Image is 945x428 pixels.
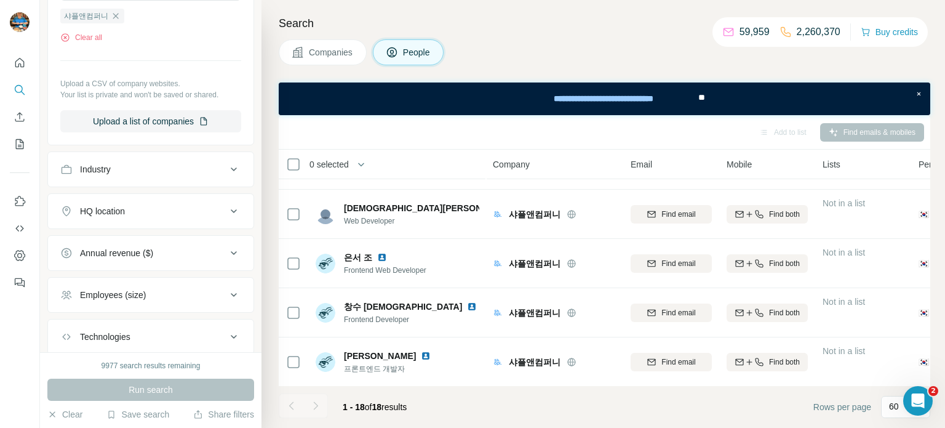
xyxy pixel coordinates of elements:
span: 🇰🇷 [919,257,929,270]
p: Upload a CSV of company websites. [60,78,241,89]
button: Quick start [10,52,30,74]
button: Upload a list of companies [60,110,241,132]
span: 18 [372,402,382,412]
span: Companies [309,46,354,59]
p: 60 [889,400,899,413]
div: Technologies [80,331,130,343]
p: 59,959 [740,25,770,39]
span: 프론트엔드 개발자 [344,363,436,374]
span: 1 - 18 [343,402,365,412]
span: People [403,46,431,59]
span: Not in a list [823,248,865,257]
button: Save search [106,408,169,421]
span: 샤플앤컴퍼니 [509,257,560,270]
span: 샤플앤컴퍼니 [509,208,560,220]
button: Enrich CSV [10,106,30,128]
span: Not in a list [823,346,865,356]
span: Find email [661,357,695,368]
div: Annual revenue ($) [80,247,153,259]
button: Find both [727,205,808,224]
span: 0 selected [309,158,349,171]
button: Dashboard [10,244,30,267]
span: 은서 조 [344,251,372,264]
span: 2 [928,386,938,396]
button: Share filters [193,408,254,421]
button: Find email [631,254,712,273]
button: Find both [727,353,808,371]
img: Avatar [10,12,30,32]
span: 🇰🇷 [919,307,929,319]
button: Technologies [48,322,253,352]
button: Find both [727,254,808,273]
span: 🇰🇷 [919,356,929,368]
span: Find email [661,307,695,318]
span: Find both [769,307,800,318]
button: Search [10,79,30,101]
span: Web Developer [344,216,479,227]
div: HQ location [80,205,125,217]
button: Clear all [60,32,102,43]
button: Find both [727,304,808,322]
button: Clear [47,408,82,421]
img: Logo of 샤플앤컴퍼니 [493,209,503,219]
button: Find email [631,205,712,224]
div: Industry [80,163,111,176]
span: 샤플앤컴퍼니 [509,356,560,368]
span: 🇰🇷 [919,208,929,220]
span: 창수 [DEMOGRAPHIC_DATA] [344,301,462,313]
span: Lists [823,158,840,171]
button: Annual revenue ($) [48,238,253,268]
button: Industry [48,155,253,184]
img: LinkedIn logo [467,302,477,312]
button: Employees (size) [48,280,253,310]
h4: Search [279,15,930,32]
img: LinkedIn logo [421,351,431,361]
span: 샤플앤컴퍼니 [509,307,560,319]
span: Frontend Web Developer [344,265,426,276]
span: Frontend Developer [344,314,479,325]
span: Find both [769,357,800,368]
div: Employees (size) [80,289,146,301]
img: Avatar [316,254,335,273]
p: Your list is private and won't be saved or shared. [60,89,241,100]
span: 샤플앤컴퍼니 [64,10,108,22]
span: of [365,402,372,412]
span: Find both [769,209,800,220]
span: [PERSON_NAME] [344,350,416,362]
button: Use Surfe on LinkedIn [10,190,30,212]
div: 9977 search results remaining [102,360,201,371]
img: Logo of 샤플앤컴퍼니 [493,259,503,269]
p: 2,260,370 [797,25,840,39]
button: My lists [10,133,30,155]
span: Not in a list [823,198,865,208]
span: [DEMOGRAPHIC_DATA][PERSON_NAME] [344,202,515,214]
span: Mobile [727,158,752,171]
button: Buy credits [861,23,918,41]
img: Logo of 샤플앤컴퍼니 [493,308,503,318]
img: LinkedIn logo [377,252,387,262]
span: Find email [661,258,695,269]
img: Avatar [316,204,335,224]
img: Avatar [316,303,335,323]
button: HQ location [48,196,253,226]
span: Email [631,158,652,171]
button: Use Surfe API [10,217,30,240]
iframe: Intercom live chat [903,386,933,416]
img: Logo of 샤플앤컴퍼니 [493,357,503,367]
span: Rows per page [813,401,871,413]
button: Find email [631,304,712,322]
span: Find both [769,258,800,269]
button: Find email [631,353,712,371]
span: Find email [661,209,695,220]
span: Not in a list [823,297,865,307]
button: Feedback [10,272,30,294]
img: Avatar [316,352,335,372]
span: Company [493,158,530,171]
span: results [343,402,407,412]
iframe: Banner [279,83,930,115]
